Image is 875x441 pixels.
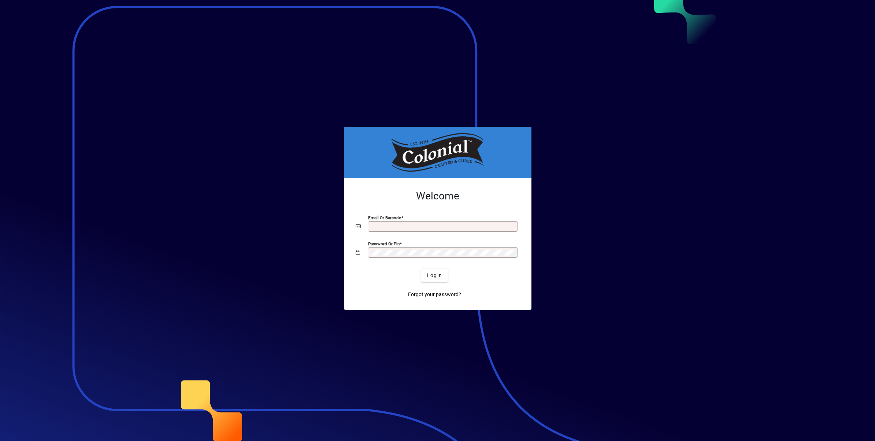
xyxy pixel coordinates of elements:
[368,215,401,220] mat-label: Email or Barcode
[408,291,461,298] span: Forgot your password?
[427,272,442,279] span: Login
[421,269,448,282] button: Login
[405,288,464,301] a: Forgot your password?
[368,241,400,246] mat-label: Password or Pin
[356,190,520,202] h2: Welcome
